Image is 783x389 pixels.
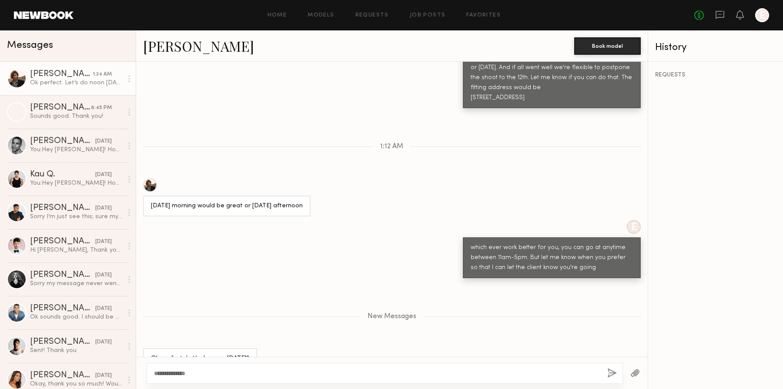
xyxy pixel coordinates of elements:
[95,171,112,179] div: [DATE]
[30,313,123,321] div: Ok sounds good. I should be able to send something in [DATE].
[95,238,112,246] div: [DATE]
[30,246,123,254] div: Hi [PERSON_NAME], Thank you so much for reaching out, and I sincerely apologize for the delay — I...
[30,338,95,346] div: [PERSON_NAME]
[268,13,287,18] a: Home
[368,313,416,320] span: New Messages
[30,237,95,246] div: [PERSON_NAME]
[151,201,303,211] div: [DATE] morning would be great or [DATE] afternoon
[30,170,95,179] div: Kau Q.
[30,112,123,120] div: Sounds good. Thank you!
[151,354,249,364] div: Ok perfect. Let’s do noon [DATE]?
[93,70,112,79] div: 1:34 AM
[466,13,501,18] a: Favorites
[471,243,633,273] div: which ever work better for you, you can go at anytime between 11am-5pm. But let me know when you ...
[30,70,93,79] div: [PERSON_NAME]
[30,279,123,288] div: Sorry my message never went through! Must have had bad signal. I would have to do a 750 minimum u...
[308,13,334,18] a: Models
[95,372,112,380] div: [DATE]
[95,137,112,146] div: [DATE]
[95,204,112,213] div: [DATE]
[95,338,112,346] div: [DATE]
[30,371,95,380] div: [PERSON_NAME]
[95,271,112,279] div: [DATE]
[91,104,112,112] div: 8:45 PM
[30,103,91,112] div: [PERSON_NAME]
[655,72,777,78] div: REQUESTS
[30,79,123,87] div: Ok perfect. Let’s do noon [DATE]?
[410,13,446,18] a: Job Posts
[30,271,95,279] div: [PERSON_NAME]
[655,43,777,53] div: History
[30,346,123,355] div: Sent! Thank you
[574,37,641,55] button: Book model
[30,213,123,221] div: Sorry I’m just see this; sure my number is [PHONE_NUMBER] Talk soon!
[7,40,53,50] span: Messages
[471,43,633,103] div: That's amazing!! We can have you for fitting before you leave to [GEOGRAPHIC_DATA] maybe [DATE] i...
[355,13,389,18] a: Requests
[30,204,95,213] div: [PERSON_NAME]
[30,137,95,146] div: [PERSON_NAME]
[30,380,123,388] div: Okay, thank you so much! Would you like me to still submit a self tape just in case?
[30,179,123,187] div: You: Hey [PERSON_NAME]! Hope you’re doing well. This is [PERSON_NAME] from Rebel Marketing, an ag...
[30,146,123,154] div: You: Hey [PERSON_NAME]! Hope you’re doing well. This is [PERSON_NAME] from Rebel Marketing, an ag...
[95,305,112,313] div: [DATE]
[143,37,254,55] a: [PERSON_NAME]
[30,304,95,313] div: [PERSON_NAME]
[755,8,769,22] a: E
[574,42,641,49] a: Book model
[380,143,403,150] span: 1:12 AM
